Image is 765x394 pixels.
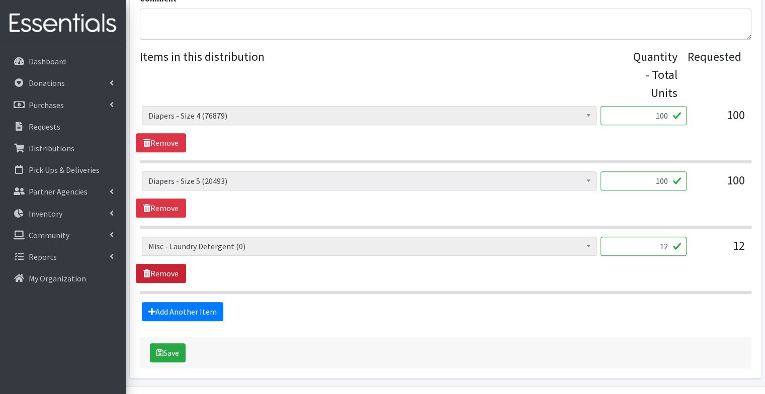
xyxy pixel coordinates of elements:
[29,56,66,66] p: Dashboard
[4,117,122,137] a: Requests
[29,78,65,88] p: Donations
[148,239,590,253] span: Misc - Laundry Detergent (0)
[29,100,64,110] p: Purchases
[629,48,677,102] div: Quantity - Total Units
[695,237,745,264] div: 12
[140,48,629,98] legend: Items in this distribution
[136,199,186,218] a: Remove
[4,73,122,93] a: Donations
[601,171,687,190] input: Quantity
[29,122,60,132] p: Requests
[4,95,122,115] a: Purchases
[4,138,122,158] a: Distributions
[29,209,62,219] p: Inventory
[148,174,590,188] span: Diapers - Size 5 (20493)
[601,106,687,125] input: Quantity
[136,133,186,152] a: Remove
[695,106,745,133] div: 100
[4,268,122,288] a: My Organization
[148,109,590,123] span: Diapers - Size 4 (76879)
[4,204,122,224] a: Inventory
[142,171,597,190] span: Diapers - Size 5 (20493)
[29,186,88,196] p: Partner Agencies
[4,160,122,180] a: Pick Ups & Deliveries
[601,237,687,256] input: Quantity
[4,51,122,71] a: Dashboard
[29,165,100,175] p: Pick Ups & Deliveries
[4,181,122,202] a: Partner Agencies
[688,48,741,102] div: Requested
[142,237,597,256] span: Misc - Laundry Detergent (0)
[4,247,122,267] a: Reports
[29,252,57,262] p: Reports
[136,264,186,283] a: Remove
[29,273,86,283] p: My Organization
[150,343,186,362] button: Save
[695,171,745,199] div: 100
[29,230,69,240] p: Community
[142,106,597,125] span: Diapers - Size 4 (76879)
[4,7,122,40] img: HumanEssentials
[142,302,223,321] a: Add Another Item
[4,225,122,245] a: Community
[29,143,74,153] p: Distributions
